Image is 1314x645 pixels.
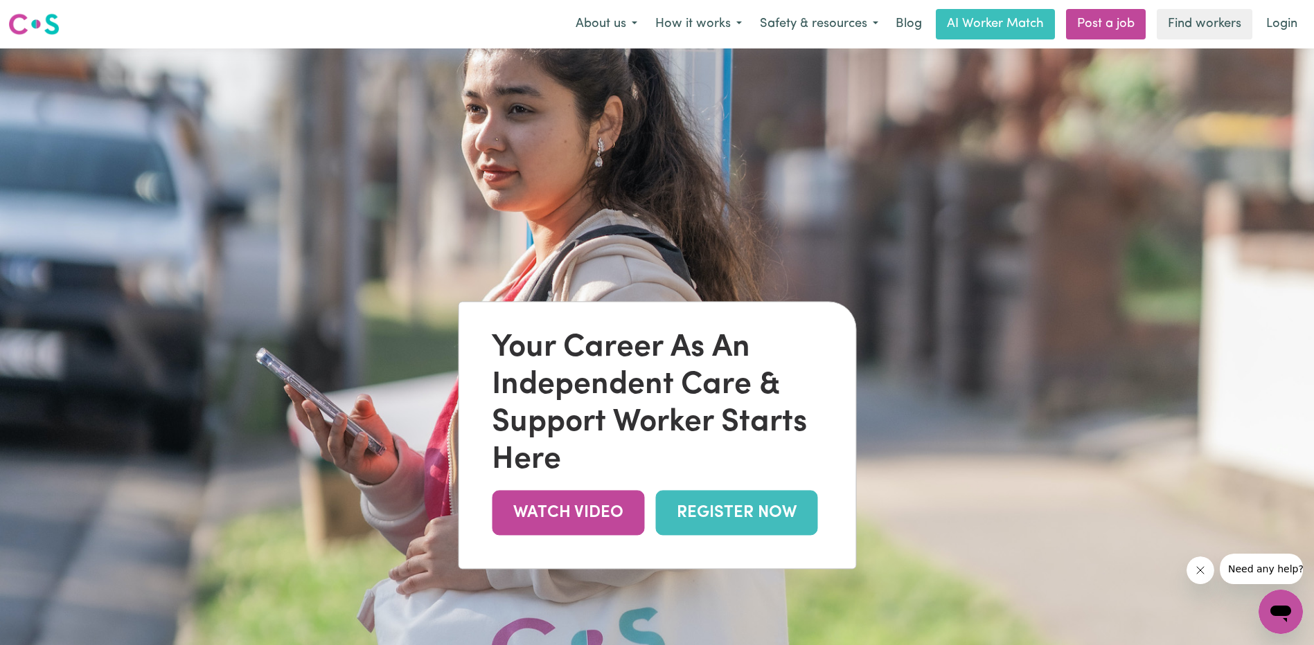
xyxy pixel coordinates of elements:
button: Safety & resources [751,10,887,39]
iframe: Button to launch messaging window [1259,590,1303,634]
span: Need any help? [8,10,84,21]
button: About us [567,10,646,39]
iframe: Message from company [1220,554,1303,584]
a: Login [1258,9,1306,39]
button: How it works [646,10,751,39]
a: Careseekers logo [8,8,60,40]
iframe: Close message [1187,556,1214,584]
img: Careseekers logo [8,12,60,37]
a: Post a job [1066,9,1146,39]
a: Find workers [1157,9,1252,39]
a: WATCH VIDEO [492,491,644,536]
a: AI Worker Match [936,9,1055,39]
a: Blog [887,9,930,39]
div: Your Career As An Independent Care & Support Worker Starts Here [492,330,822,480]
a: REGISTER NOW [655,491,817,536]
